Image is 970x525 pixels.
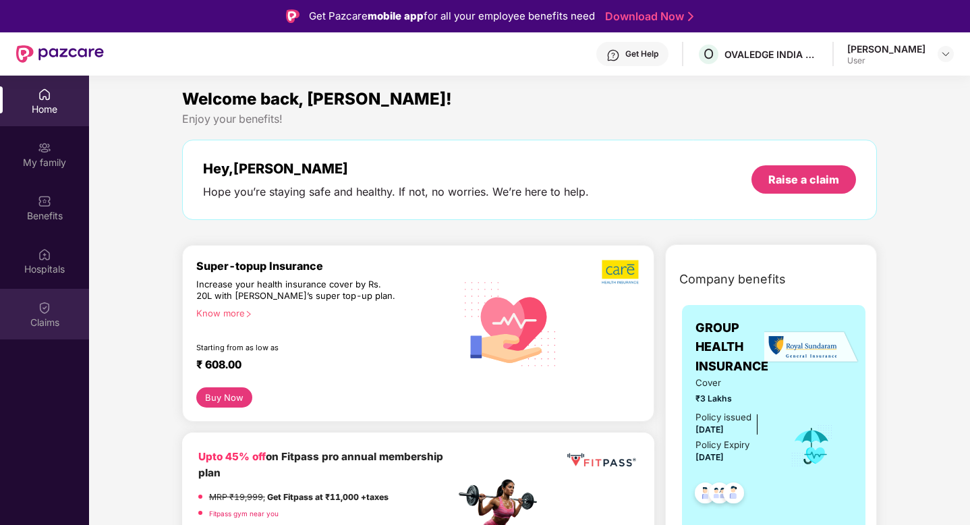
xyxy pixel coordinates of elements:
[764,331,859,364] img: insurerLogo
[695,452,724,462] span: [DATE]
[724,48,819,61] div: OVALEDGE INDIA PRIVATE LIMITED
[565,449,638,472] img: fppp.png
[267,492,389,502] strong: Get Fitpass at ₹11,000 +taxes
[368,9,424,22] strong: mobile app
[198,450,266,463] b: Upto 45% off
[704,46,714,62] span: O
[209,492,265,502] del: MRP ₹19,999,
[286,9,299,23] img: Logo
[689,478,722,512] img: svg+xml;base64,PHN2ZyB4bWxucz0iaHR0cDovL3d3dy53My5vcmcvMjAwMC9zdmciIHdpZHRoPSI0OC45NDMiIGhlaWdodD...
[196,387,252,408] button: Buy Now
[38,141,51,155] img: svg+xml;base64,PHN2ZyB3aWR0aD0iMjAiIGhlaWdodD0iMjAiIHZpZXdCb3g9IjAgMCAyMCAyMCIgZmlsbD0ibm9uZSIgeG...
[182,89,452,109] span: Welcome back, [PERSON_NAME]!
[768,172,839,187] div: Raise a claim
[695,376,772,390] span: Cover
[203,161,589,177] div: Hey, [PERSON_NAME]
[38,88,51,101] img: svg+xml;base64,PHN2ZyBpZD0iSG9tZSIgeG1sbnM9Imh0dHA6Ly93d3cudzMub3JnLzIwMDAvc3ZnIiB3aWR0aD0iMjAiIG...
[196,308,447,317] div: Know more
[679,270,786,289] span: Company benefits
[695,438,749,452] div: Policy Expiry
[203,185,589,199] div: Hope you’re staying safe and healthy. If not, no worries. We’re here to help.
[790,424,834,468] img: icon
[245,310,252,318] span: right
[695,424,724,435] span: [DATE]
[602,259,640,285] img: b5dec4f62d2307b9de63beb79f102df3.png
[196,343,398,352] div: Starting from as low as
[196,259,455,273] div: Super-topup Insurance
[847,55,925,66] div: User
[625,49,658,59] div: Get Help
[38,248,51,261] img: svg+xml;base64,PHN2ZyBpZD0iSG9zcGl0YWxzIiB4bWxucz0iaHR0cDovL3d3dy53My5vcmcvMjAwMC9zdmciIHdpZHRoPS...
[847,43,925,55] div: [PERSON_NAME]
[605,9,689,24] a: Download Now
[198,450,443,479] b: on Fitpass pro annual membership plan
[38,194,51,208] img: svg+xml;base64,PHN2ZyBpZD0iQmVuZWZpdHMiIHhtbG5zPSJodHRwOi8vd3d3LnczLm9yZy8yMDAwL3N2ZyIgd2lkdGg9Ij...
[182,112,878,126] div: Enjoy your benefits!
[196,279,397,302] div: Increase your health insurance cover by Rs. 20L with [PERSON_NAME]’s super top-up plan.
[703,478,736,512] img: svg+xml;base64,PHN2ZyB4bWxucz0iaHR0cDovL3d3dy53My5vcmcvMjAwMC9zdmciIHdpZHRoPSI0OC45MTUiIGhlaWdodD...
[209,509,279,518] a: Fitpass gym near you
[38,301,51,314] img: svg+xml;base64,PHN2ZyBpZD0iQ2xhaW0iIHhtbG5zPSJodHRwOi8vd3d3LnczLm9yZy8yMDAwL3N2ZyIgd2lkdGg9IjIwIi...
[309,8,595,24] div: Get Pazcare for all your employee benefits need
[196,358,442,374] div: ₹ 608.00
[695,410,751,424] div: Policy issued
[717,478,750,512] img: svg+xml;base64,PHN2ZyB4bWxucz0iaHR0cDovL3d3dy53My5vcmcvMjAwMC9zdmciIHdpZHRoPSI0OC45NDMiIGhlaWdodD...
[695,392,772,405] span: ₹3 Lakhs
[16,45,104,63] img: New Pazcare Logo
[688,9,693,24] img: Stroke
[940,49,951,59] img: svg+xml;base64,PHN2ZyBpZD0iRHJvcGRvd24tMzJ4MzIiIHhtbG5zPSJodHRwOi8vd3d3LnczLm9yZy8yMDAwL3N2ZyIgd2...
[606,49,620,62] img: svg+xml;base64,PHN2ZyBpZD0iSGVscC0zMngzMiIgeG1sbnM9Imh0dHA6Ly93d3cudzMub3JnLzIwMDAvc3ZnIiB3aWR0aD...
[455,267,567,379] img: svg+xml;base64,PHN2ZyB4bWxucz0iaHR0cDovL3d3dy53My5vcmcvMjAwMC9zdmciIHhtbG5zOnhsaW5rPSJodHRwOi8vd3...
[695,319,772,376] span: GROUP HEALTH INSURANCE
